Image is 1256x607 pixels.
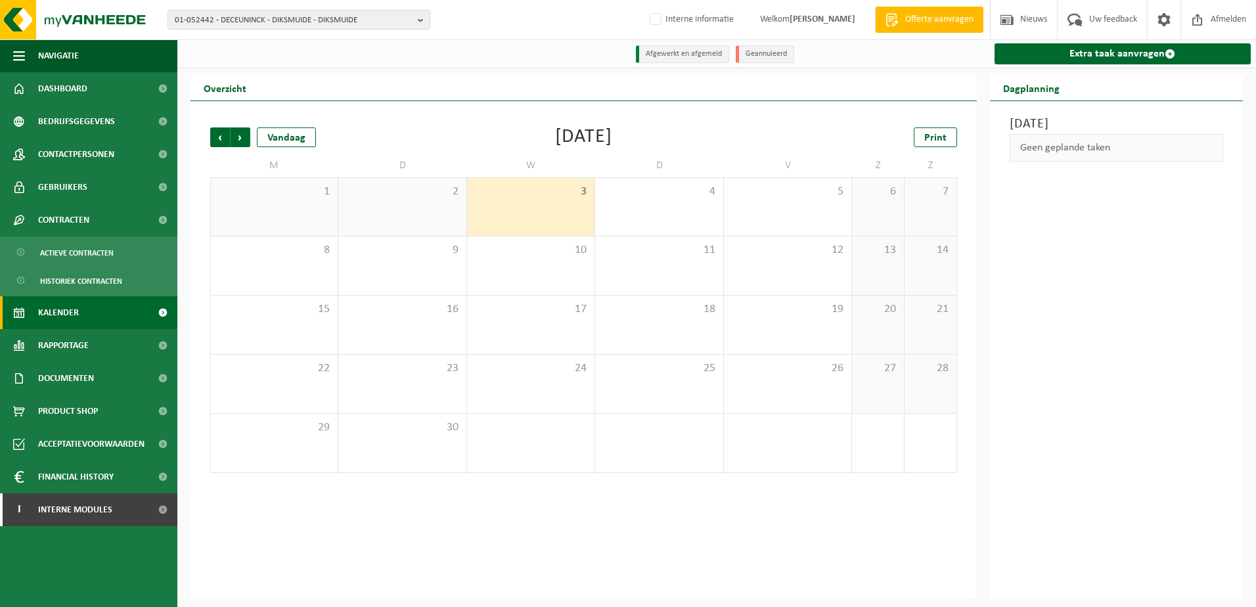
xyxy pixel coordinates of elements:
span: Product Shop [38,395,98,428]
td: M [210,154,338,177]
span: 24 [474,361,588,376]
span: 5 [730,185,845,199]
td: W [467,154,595,177]
span: Historiek contracten [40,269,122,294]
span: 16 [345,302,459,317]
span: Kalender [38,296,79,329]
span: 9 [345,243,459,258]
span: Gebruikers [38,171,87,204]
span: 8 [217,243,331,258]
span: 4 [602,185,716,199]
span: 17 [474,302,588,317]
h3: [DATE] [1010,114,1224,134]
span: 18 [602,302,716,317]
span: 2 [345,185,459,199]
td: D [338,154,466,177]
span: I [13,493,25,526]
span: 14 [911,243,950,258]
a: Print [914,127,957,147]
span: 10 [474,243,588,258]
span: Documenten [38,362,94,395]
button: 01-052442 - DECEUNINCK - DIKSMUIDE - DIKSMUIDE [168,10,430,30]
div: [DATE] [555,127,612,147]
span: 23 [345,361,459,376]
span: 15 [217,302,331,317]
a: Historiek contracten [3,268,174,293]
span: Actieve contracten [40,240,114,265]
label: Interne informatie [647,10,734,30]
span: 12 [730,243,845,258]
li: Afgewerkt en afgemeld [636,45,729,63]
h2: Overzicht [191,75,259,101]
span: 3 [474,185,588,199]
span: Interne modules [38,493,112,526]
span: Navigatie [38,39,79,72]
span: 19 [730,302,845,317]
span: 6 [859,185,897,199]
a: Extra taak aanvragen [995,43,1251,64]
div: Vandaag [257,127,316,147]
span: Print [924,133,947,143]
span: Contactpersonen [38,138,114,171]
span: Contracten [38,204,89,236]
span: 20 [859,302,897,317]
span: Volgende [231,127,250,147]
td: V [724,154,852,177]
span: 28 [911,361,950,376]
span: Offerte aanvragen [902,13,977,26]
span: 21 [911,302,950,317]
span: 7 [911,185,950,199]
div: Geen geplande taken [1010,134,1224,162]
strong: [PERSON_NAME] [790,14,855,24]
a: Offerte aanvragen [875,7,983,33]
span: 26 [730,361,845,376]
span: Acceptatievoorwaarden [38,428,145,461]
h2: Dagplanning [990,75,1073,101]
td: Z [852,154,905,177]
span: 25 [602,361,716,376]
span: 27 [859,361,897,376]
a: Actieve contracten [3,240,174,265]
span: 29 [217,420,331,435]
span: 11 [602,243,716,258]
li: Geannuleerd [736,45,794,63]
span: 01-052442 - DECEUNINCK - DIKSMUIDE - DIKSMUIDE [175,11,413,30]
span: Rapportage [38,329,89,362]
span: Dashboard [38,72,87,105]
span: 30 [345,420,459,435]
span: 1 [217,185,331,199]
span: 22 [217,361,331,376]
span: 13 [859,243,897,258]
span: Financial History [38,461,114,493]
span: Bedrijfsgegevens [38,105,115,138]
td: Z [905,154,957,177]
span: Vorige [210,127,230,147]
td: D [595,154,723,177]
